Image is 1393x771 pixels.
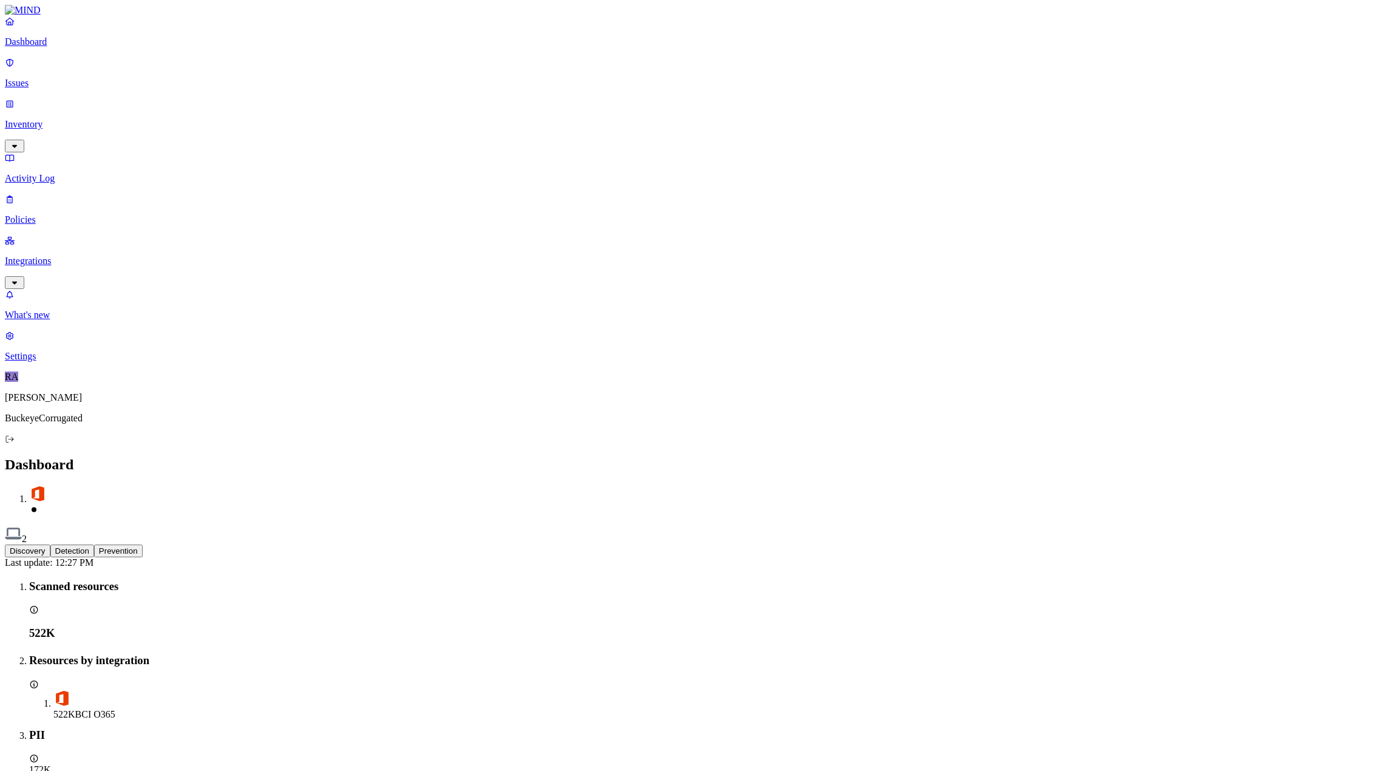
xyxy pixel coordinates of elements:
a: Issues [5,57,1388,89]
img: MIND [5,5,41,16]
a: Settings [5,330,1388,362]
p: Activity Log [5,173,1388,184]
span: BCI O365 [75,709,115,719]
p: Issues [5,78,1388,89]
p: What's new [5,310,1388,321]
a: Policies [5,194,1388,225]
span: RA [5,372,18,382]
p: Integrations [5,256,1388,267]
h3: 522K [29,627,1388,640]
span: Last update: 12:27 PM [5,557,93,568]
img: svg%3e [29,485,46,502]
h3: PII [29,729,1388,742]
p: Settings [5,351,1388,362]
a: What's new [5,289,1388,321]
span: 2 [22,534,27,544]
a: MIND [5,5,1388,16]
button: Discovery [5,545,50,557]
a: Dashboard [5,16,1388,47]
img: office-365 [53,690,70,707]
p: Dashboard [5,36,1388,47]
a: Integrations [5,235,1388,287]
h3: Scanned resources [29,580,1388,593]
span: 522K [53,709,75,719]
img: svg%3e [5,525,22,542]
button: Prevention [94,545,143,557]
h2: Dashboard [5,457,1388,473]
p: Inventory [5,119,1388,130]
a: Inventory [5,98,1388,151]
button: Detection [50,545,94,557]
p: BuckeyeCorrugated [5,413,1388,424]
h3: Resources by integration [29,654,1388,667]
p: Policies [5,214,1388,225]
p: [PERSON_NAME] [5,392,1388,403]
a: Activity Log [5,152,1388,184]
